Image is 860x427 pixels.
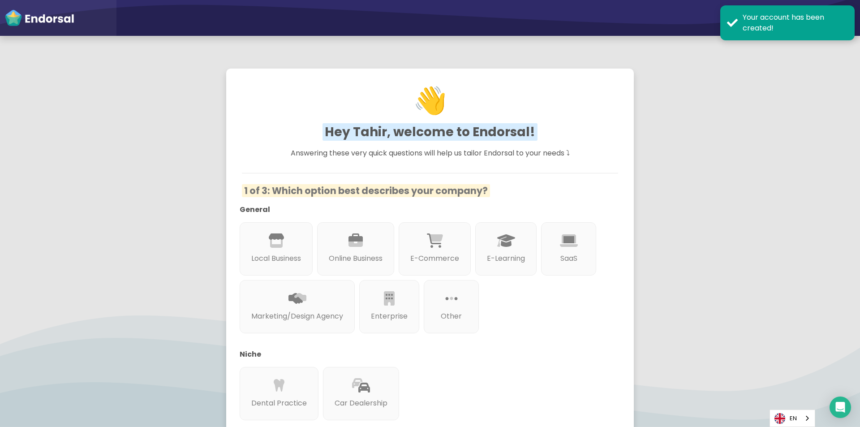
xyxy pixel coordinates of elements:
[435,311,467,322] p: Other
[410,253,459,264] p: E-Commerce
[770,410,815,427] aside: Language selected: English
[244,36,616,165] h1: 👋
[291,148,570,158] span: Answering these very quick questions will help us tailor Endorsal to your needs ⤵︎
[830,397,851,418] div: Open Intercom Messenger
[251,311,343,322] p: Marketing/Design Agency
[335,398,387,409] p: Car Dealership
[371,311,408,322] p: Enterprise
[242,184,490,197] span: 1 of 3: Which option best describes your company?
[487,253,525,264] p: E-Learning
[553,253,585,264] p: SaaS
[322,123,537,141] span: Hey Tahir, welcome to Endorsal!
[251,398,307,409] p: Dental Practice
[329,253,383,264] p: Online Business
[4,9,74,27] img: endorsal-logo-white@2x.png
[743,12,848,34] div: Your account has been created!
[240,349,607,360] p: Niche
[770,410,815,427] a: EN
[251,253,301,264] p: Local Business
[770,410,815,427] div: Language
[240,204,607,215] p: General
